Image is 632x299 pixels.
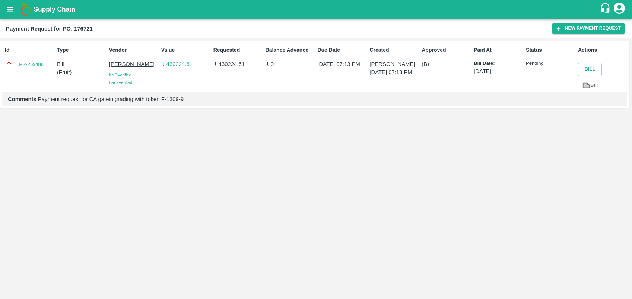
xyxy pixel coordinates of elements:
p: Paid At [474,46,523,54]
p: Requested [213,46,263,54]
p: [DATE] 07:13 PM [317,60,366,68]
p: [PERSON_NAME] [369,60,419,68]
p: Bill [57,60,106,68]
p: ( Fruit ) [57,68,106,76]
p: (B) [422,60,471,68]
p: ₹ 0 [266,60,315,68]
p: Value [161,46,210,54]
p: Payment request for CA gatein grading with token F-1309-9 [8,95,621,103]
p: Status [526,46,575,54]
p: ₹ 430224.61 [213,60,263,68]
b: Payment Request for PO: 176721 [6,26,93,32]
p: Balance Advance [266,46,315,54]
div: customer-support [600,3,613,16]
button: open drawer [1,1,19,18]
a: PR-259488 [19,61,44,68]
a: Supply Chain [34,4,600,15]
p: Approved [422,46,471,54]
div: account of current user [613,1,626,17]
button: Bill [578,63,602,76]
span: KYC Verified [109,73,131,77]
a: Bill [578,79,602,92]
b: Supply Chain [34,6,75,13]
p: Actions [578,46,627,54]
b: Comments [8,96,36,102]
button: New Payment Request [552,23,625,34]
span: Bank Verified [109,80,132,85]
p: Pending [526,60,575,67]
p: Due Date [317,46,366,54]
p: Id [5,46,54,54]
p: Type [57,46,106,54]
p: ₹ 430224.61 [161,60,210,68]
p: [DATE] 07:13 PM [369,68,419,76]
p: Created [369,46,419,54]
p: Vendor [109,46,158,54]
p: [PERSON_NAME] [109,60,158,68]
img: logo [19,2,34,17]
p: Bill Date: [474,60,523,67]
p: [DATE] [474,67,523,75]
